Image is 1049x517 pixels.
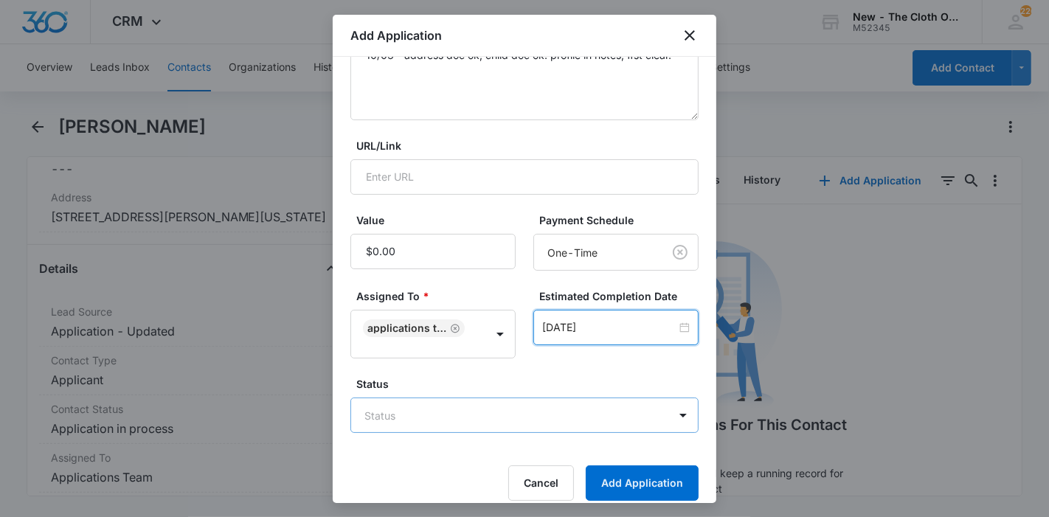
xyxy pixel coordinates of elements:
h1: Add Application [350,27,442,44]
label: Estimated Completion Date [539,288,704,304]
button: Add Application [586,465,699,501]
input: Enter URL [350,159,699,195]
div: Remove Applications Team [447,323,460,333]
label: URL/Link [356,138,704,153]
label: Assigned To [356,288,522,304]
div: Applications Team [367,323,447,333]
textarea: 10/03 - address doc ok, child doc ok. profile in notes, ffst clear. [350,36,699,120]
label: Payment Schedule [539,212,704,228]
button: Clear [668,240,692,264]
button: close [681,27,699,44]
input: Value [350,234,516,269]
label: Status [356,376,704,392]
label: Value [356,212,522,228]
button: Cancel [508,465,574,501]
input: Oct 11, 2025 [542,319,676,336]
